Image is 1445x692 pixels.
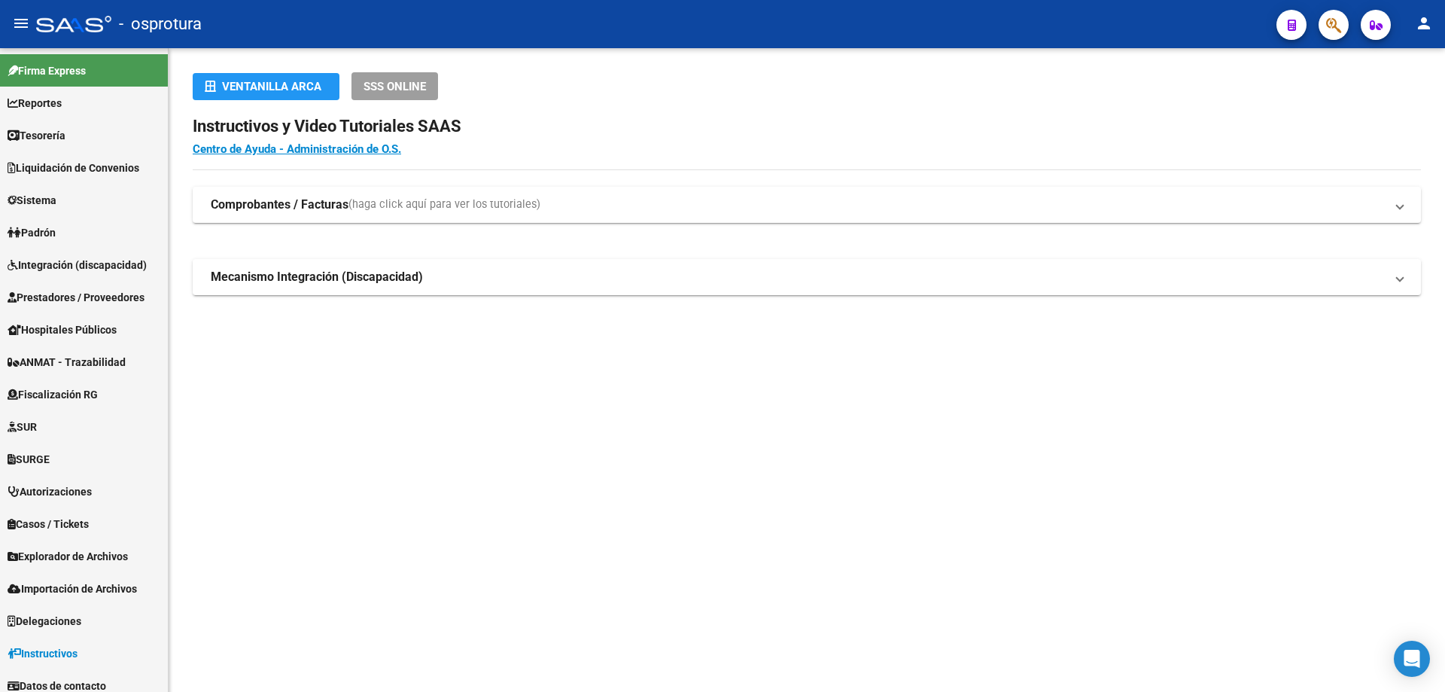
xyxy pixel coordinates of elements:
[12,14,30,32] mat-icon: menu
[119,8,202,41] span: - osprotura
[193,73,339,100] button: Ventanilla ARCA
[8,386,98,403] span: Fiscalización RG
[8,581,137,597] span: Importación de Archivos
[8,127,65,144] span: Tesorería
[8,548,128,565] span: Explorador de Archivos
[8,62,86,79] span: Firma Express
[211,197,348,213] strong: Comprobantes / Facturas
[8,516,89,532] span: Casos / Tickets
[8,483,92,500] span: Autorizaciones
[364,80,426,93] span: SSS ONLINE
[8,613,81,630] span: Delegaciones
[211,269,423,285] strong: Mecanismo Integración (Discapacidad)
[8,645,78,662] span: Instructivos
[8,419,37,435] span: SUR
[8,95,62,111] span: Reportes
[8,451,50,468] span: SURGE
[8,257,147,273] span: Integración (discapacidad)
[351,72,438,100] button: SSS ONLINE
[8,224,56,241] span: Padrón
[348,197,540,213] span: (haga click aquí para ver los tutoriales)
[193,142,401,156] a: Centro de Ayuda - Administración de O.S.
[193,259,1421,295] mat-expansion-panel-header: Mecanismo Integración (Discapacidad)
[8,322,117,338] span: Hospitales Públicos
[8,160,139,176] span: Liquidación de Convenios
[8,192,56,209] span: Sistema
[1394,641,1430,677] div: Open Intercom Messenger
[193,187,1421,223] mat-expansion-panel-header: Comprobantes / Facturas(haga click aquí para ver los tutoriales)
[193,112,1421,141] h2: Instructivos y Video Tutoriales SAAS
[205,73,327,100] div: Ventanilla ARCA
[8,289,144,306] span: Prestadores / Proveedores
[8,354,126,370] span: ANMAT - Trazabilidad
[1415,14,1433,32] mat-icon: person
